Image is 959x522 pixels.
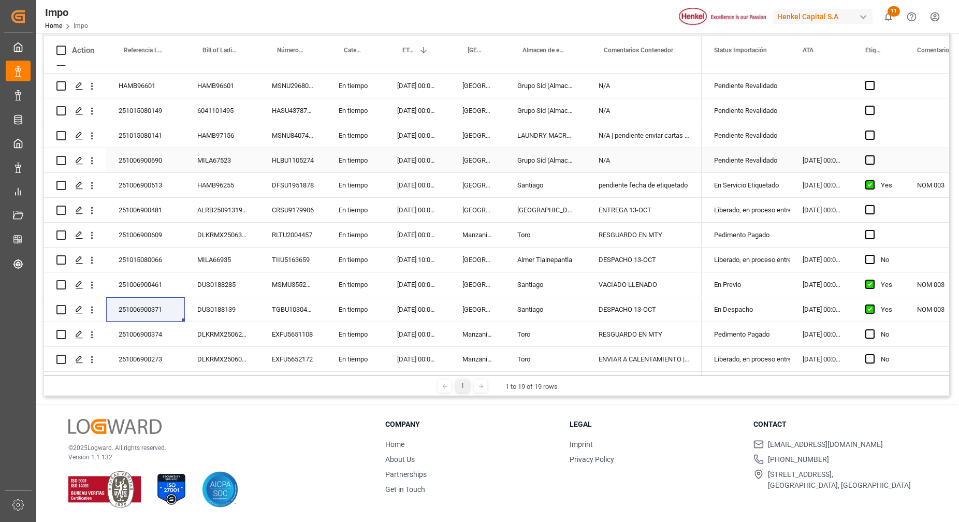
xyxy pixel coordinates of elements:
div: RESGUARDO EN MTY [586,322,702,346]
div: En tiempo [326,297,385,322]
img: Logward Logo [68,419,162,434]
div: Santiago [505,272,586,297]
div: Press SPACE to select this row. [44,198,702,223]
div: Liberado, en proceso entrega [714,347,778,371]
div: En tiempo [326,347,385,371]
div: Yes [881,273,892,297]
div: 251015080066 [106,248,185,272]
div: Liberado, en proceso entrega [714,248,778,272]
div: Almer Tlalnepantla [505,248,586,272]
p: Version 1.1.132 [68,453,359,462]
a: About Us [385,455,415,463]
div: Pendiente Revalidado [714,74,778,98]
button: Henkel Capital S.A [773,7,877,26]
span: Categoría [344,47,363,54]
a: Partnerships [385,470,427,479]
div: En tiempo [326,322,385,346]
div: Press SPACE to select this row. [44,223,702,248]
div: No [881,323,892,346]
div: MSNU8407435 [259,123,326,148]
div: TGBU1030411 [259,297,326,322]
div: [GEOGRAPHIC_DATA] [450,297,505,322]
div: RESGUARDO EN MTY [586,223,702,247]
div: Pedimento Pagado [714,223,778,247]
div: Toro [505,347,586,371]
div: Press SPACE to select this row. [44,248,702,272]
div: Santiago [505,173,586,197]
div: Yes [881,173,892,197]
div: No [881,347,892,371]
div: CRSU9179906 [259,198,326,222]
div: [DATE] 00:00:00 [385,297,450,322]
div: DUS0188139 [185,297,259,322]
a: Imprint [570,440,593,448]
div: 251006900481 [106,198,185,222]
div: Manzanillo [450,322,505,346]
span: Referencia Leschaco [124,47,163,54]
div: Toro [505,322,586,346]
div: N/A [586,148,702,172]
div: 251006900273 [106,347,185,371]
div: HAMB97156 [185,123,259,148]
div: 1 to 19 of 19 rows [505,382,558,392]
a: Get in Touch [385,485,425,494]
div: DUS0188285 [185,272,259,297]
div: 251015080149 [106,98,185,123]
div: MSMU3552118 [259,272,326,297]
div: 251006900609 [106,223,185,247]
a: Privacy Policy [570,455,614,463]
div: Yes [881,298,892,322]
div: Santiago [505,297,586,322]
img: Henkel%20logo.jpg_1689854090.jpg [679,8,766,26]
div: DESPACHO 13-OCT [586,297,702,322]
span: 11 [888,6,900,17]
div: Grupo Sid (Almacenaje y Distribucion AVIOR) [505,74,586,98]
span: [PHONE_NUMBER] [768,454,829,465]
div: Press SPACE to select this row. [44,123,702,148]
div: [GEOGRAPHIC_DATA] [450,248,505,272]
img: ISO 9001 & ISO 14001 Certification [68,471,141,508]
div: [DATE] 00:00:00 [385,347,450,371]
div: En tiempo [326,272,385,297]
span: Almacen de entrega [522,47,564,54]
div: VACIADO LLENADO [586,272,702,297]
a: Home [385,440,404,448]
p: © 2025 Logward. All rights reserved. [68,443,359,453]
div: ENVIAR A CALENTAMIENTO | 15-OCT [586,347,702,371]
div: Press SPACE to select this row. [44,347,702,372]
div: [GEOGRAPHIC_DATA] [450,198,505,222]
img: AICPA SOC [202,471,238,508]
span: [EMAIL_ADDRESS][DOMAIN_NAME] [768,439,883,450]
div: [GEOGRAPHIC_DATA] [450,148,505,172]
div: EXFU5652172 [259,347,326,371]
div: Manzanillo [450,223,505,247]
h3: Legal [570,419,741,430]
div: [GEOGRAPHIC_DATA] [505,198,586,222]
div: DESPACHO 13-OCT [586,248,702,272]
div: Liberado, en proceso entrega [714,198,778,222]
div: [DATE] 00:00:00 [790,322,853,346]
div: [DATE] 00:00:00 [790,148,853,172]
div: [GEOGRAPHIC_DATA] [450,98,505,123]
div: [DATE] 00:00:00 [385,173,450,197]
span: Status Importación [714,47,767,54]
div: [GEOGRAPHIC_DATA] [450,173,505,197]
div: 251006900461 [106,272,185,297]
div: [GEOGRAPHIC_DATA] [450,74,505,98]
div: DLKRMX2506362 [185,223,259,247]
div: N/A | pendiente enviar cartas actualizadas [586,123,702,148]
div: Grupo Sid (Almacenaje y Distribucion AVIOR) [505,148,586,172]
span: ATA [803,47,813,54]
div: [DATE] 00:00:00 [385,198,450,222]
h3: Contact [753,419,925,430]
div: En Servicio Etiquetado [714,173,778,197]
div: Press SPACE to select this row. [44,272,702,297]
div: N/A [586,98,702,123]
div: 6041101495 [185,98,259,123]
h3: Company [385,419,557,430]
div: Press SPACE to select this row. [44,148,702,173]
div: En tiempo [326,98,385,123]
div: DFSU1951878 [259,173,326,197]
div: [DATE] 00:00:00 [385,272,450,297]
